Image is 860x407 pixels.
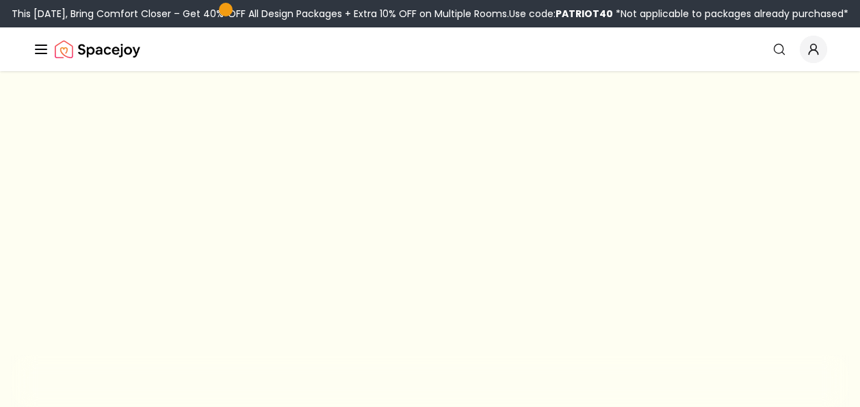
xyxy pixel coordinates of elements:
img: Spacejoy Logo [55,36,140,63]
b: PATRIOT40 [556,7,613,21]
a: Spacejoy [55,36,140,63]
span: *Not applicable to packages already purchased* [613,7,848,21]
div: This [DATE], Bring Comfort Closer – Get 40% OFF All Design Packages + Extra 10% OFF on Multiple R... [12,7,848,21]
nav: Global [33,27,827,71]
span: Use code: [509,7,613,21]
